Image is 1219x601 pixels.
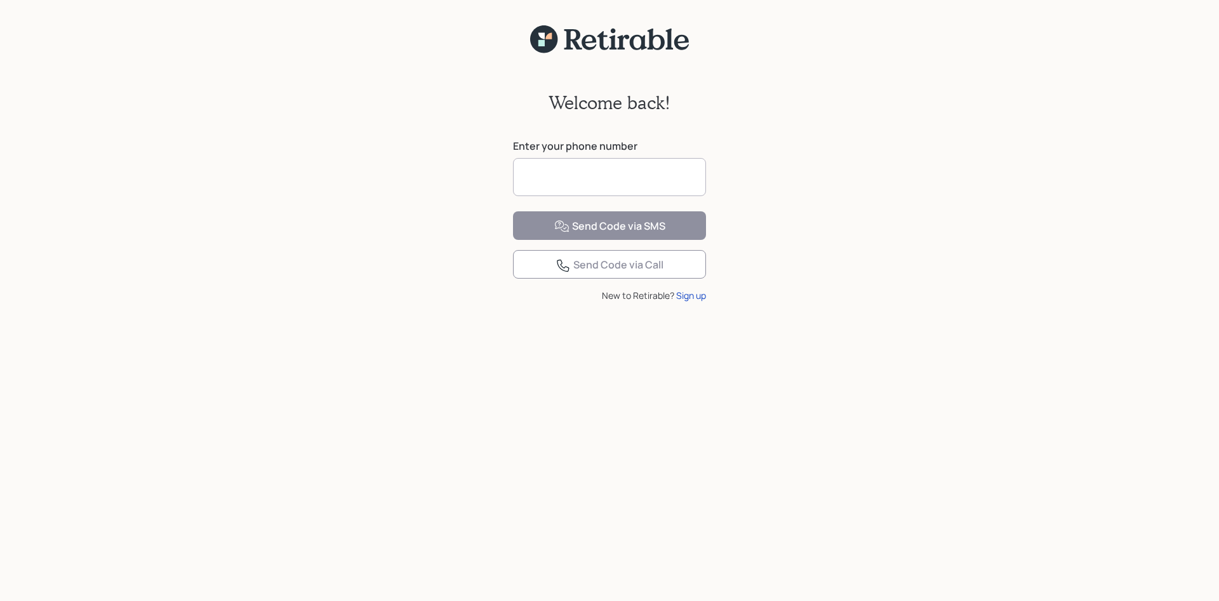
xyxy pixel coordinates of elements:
button: Send Code via SMS [513,211,706,240]
label: Enter your phone number [513,139,706,153]
div: Send Code via SMS [554,219,665,234]
div: New to Retirable? [513,289,706,302]
div: Send Code via Call [556,258,663,273]
button: Send Code via Call [513,250,706,279]
div: Sign up [676,289,706,302]
h2: Welcome back! [549,92,670,114]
